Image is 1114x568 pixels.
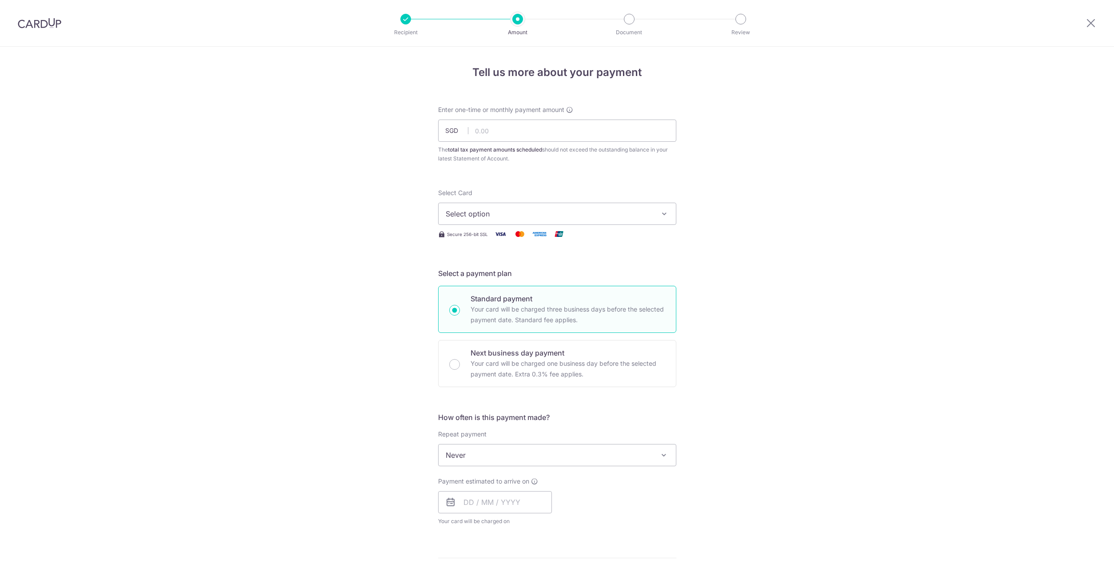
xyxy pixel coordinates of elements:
img: American Express [531,228,548,240]
label: Repeat payment [438,430,487,439]
span: SGD [445,126,468,135]
p: Your card will be charged one business day before the selected payment date. Extra 0.3% fee applies. [471,358,665,380]
p: Standard payment [471,293,665,304]
input: 0.00 [438,120,676,142]
b: total tax payment amounts scheduled [448,146,542,153]
h5: How often is this payment made? [438,412,676,423]
span: Your card will be charged on [438,517,552,526]
p: Your card will be charged three business days before the selected payment date. Standard fee appl... [471,304,665,325]
div: The should not exceed the outstanding balance in your latest Statement of Account. [438,145,676,163]
h5: Select a payment plan [438,268,676,279]
img: Union Pay [550,228,568,240]
span: Enter one-time or monthly payment amount [438,105,564,114]
span: Never [438,444,676,466]
span: Select option [446,208,653,219]
img: CardUp [18,18,61,28]
span: translation missing: en.payables.payment_networks.credit_card.summary.labels.select_card [438,189,472,196]
h4: Tell us more about your payment [438,64,676,80]
span: Secure 256-bit SSL [447,231,488,238]
p: Recipient [373,28,439,37]
p: Review [708,28,774,37]
img: Mastercard [511,228,529,240]
button: Select option [438,203,676,225]
p: Amount [485,28,551,37]
span: Payment estimated to arrive on [438,477,529,486]
input: DD / MM / YYYY [438,491,552,513]
p: Document [596,28,662,37]
img: Visa [491,228,509,240]
span: Never [439,444,676,466]
p: Next business day payment [471,348,665,358]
